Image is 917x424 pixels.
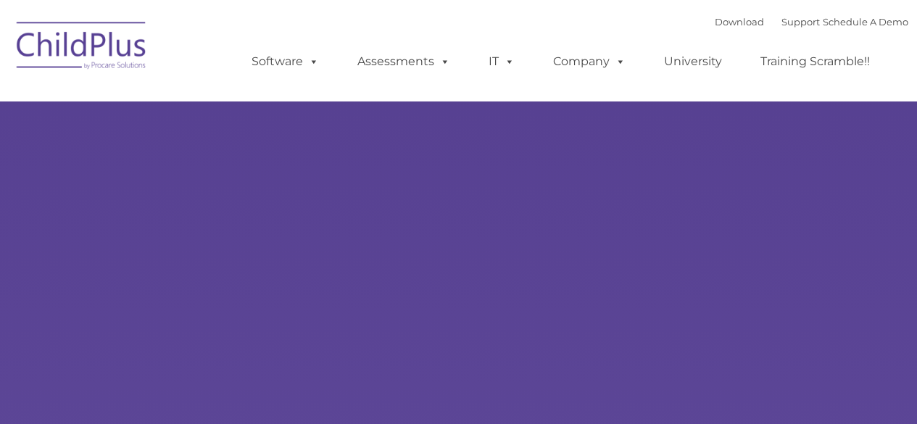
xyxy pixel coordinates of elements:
a: Assessments [343,47,465,76]
a: Company [539,47,640,76]
a: Support [781,16,820,28]
a: Schedule A Demo [823,16,908,28]
a: University [650,47,736,76]
a: Download [715,16,764,28]
font: | [715,16,908,28]
a: Training Scramble!! [746,47,884,76]
img: ChildPlus by Procare Solutions [9,12,154,84]
a: IT [474,47,529,76]
a: Software [237,47,333,76]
